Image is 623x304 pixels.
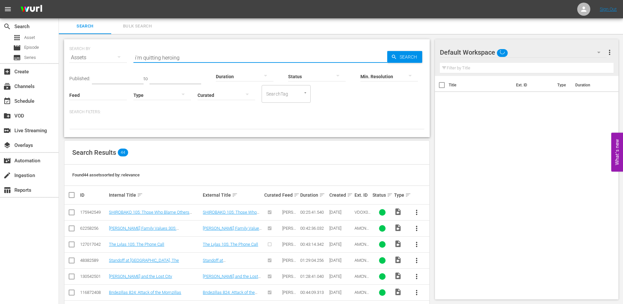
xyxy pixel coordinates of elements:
[232,192,238,198] span: sort
[13,54,21,62] span: Series
[413,289,421,296] span: more_vert
[16,2,47,17] img: ans4CAIJ8jUAAAAAAAAAAAAAAAAAAAAAAAAgQb4GAAAAAAAAAAAAAAAAAAAAAAAAJMjXAAAAAAAAAAAAAAAAAAAAAAAAgAT5G...
[300,258,327,263] div: 01:29:04.256
[409,253,424,268] button: more_vert
[397,51,422,63] span: Search
[3,171,11,179] span: Ingestion
[3,23,11,30] span: Search
[300,242,327,247] div: 00:43:14.342
[409,237,424,252] button: more_vert
[203,274,261,284] a: [PERSON_NAME] and the Lost City
[3,127,11,134] span: Live Streaming
[80,210,107,215] div: 175942549
[355,210,371,224] span: VDOX0000000000041150
[137,192,143,198] span: sort
[144,76,148,81] span: to
[355,258,371,273] span: AMCNFL0000004515TV
[80,258,107,263] div: 48382589
[3,186,11,194] span: Reports
[409,205,424,220] button: more_vert
[109,258,179,263] a: Standoff at [GEOGRAPHIC_DATA], The
[329,242,353,247] div: [DATE]
[300,290,327,295] div: 00:44:09.313
[118,149,128,156] span: 44
[413,273,421,280] span: more_vert
[387,51,422,63] button: Search
[72,149,116,156] span: Search Results
[80,242,107,247] div: 127017042
[24,44,39,51] span: Episode
[282,210,296,224] span: [PERSON_NAME] Feed
[300,210,327,215] div: 00:25:41.540
[203,290,257,300] a: Bridezillas 824: Attack of the Momzillas
[394,191,407,199] div: Type
[409,269,424,284] button: more_vert
[282,191,298,199] div: Feed
[611,133,623,171] button: Open Feedback Widget
[294,192,300,198] span: sort
[109,210,192,220] a: SHIROBAKO 105: Those Who Blame Others Should Just Quit!
[69,109,424,115] p: Search Filters:
[329,274,353,279] div: [DATE]
[512,76,554,94] th: Ext. ID
[329,226,353,231] div: [DATE]
[394,288,402,296] span: Video
[606,45,614,60] button: more_vert
[440,43,607,62] div: Default Workspace
[372,191,392,199] div: Status
[4,5,12,13] span: menu
[355,274,369,289] span: AMCNVR0000051831
[300,226,327,231] div: 00:42:36.032
[282,226,296,241] span: [PERSON_NAME] Feed
[109,226,179,236] a: [PERSON_NAME] Family Values 305: [PERSON_NAME]'s Bustin' Out!
[203,191,262,199] div: External Title
[80,226,107,231] div: 62258256
[413,208,421,216] span: more_vert
[3,112,11,120] span: VOD
[72,172,140,177] span: Found 44 assets sorted by: relevance
[13,34,21,42] span: Asset
[300,274,327,279] div: 01:28:41.040
[282,258,296,273] span: [PERSON_NAME] Feed
[109,242,164,247] a: The Lylas 105: The Phone Call
[3,97,11,105] span: Schedule
[405,192,411,198] span: sort
[282,274,296,289] span: [PERSON_NAME] Feed
[24,54,36,61] span: Series
[449,76,512,94] th: Title
[394,208,402,216] span: Video
[302,90,308,96] button: Open
[329,258,353,263] div: [DATE]
[355,242,369,257] span: AMCNVR0000014426
[80,274,107,279] div: 130542501
[329,290,353,295] div: [DATE]
[347,192,353,198] span: sort
[387,192,393,198] span: sort
[571,76,611,94] th: Duration
[109,191,201,199] div: Internal Title
[394,240,402,248] span: Video
[203,226,262,241] a: [PERSON_NAME] Family Values 305: [PERSON_NAME]'s Bustin' Out!
[13,44,21,52] span: Episode
[409,221,424,236] button: more_vert
[282,242,296,257] span: [PERSON_NAME] Feed
[553,76,571,94] th: Type
[80,192,107,198] div: ID
[355,226,369,241] span: AMCNVR0000039925
[413,224,421,232] span: more_vert
[413,241,421,248] span: more_vert
[69,48,127,67] div: Assets
[109,290,181,295] a: Bridezillas 824: Attack of the Momzillas
[264,192,280,198] div: Curated
[203,258,251,268] a: Standoff at [GEOGRAPHIC_DATA], The
[3,82,11,90] span: Channels
[413,257,421,264] span: more_vert
[329,191,353,199] div: Created
[394,256,402,264] span: Video
[3,141,11,149] span: Overlays
[115,23,160,30] span: Bulk Search
[319,192,325,198] span: sort
[69,76,90,81] span: Published:
[300,191,327,199] div: Duration
[329,210,353,215] div: [DATE]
